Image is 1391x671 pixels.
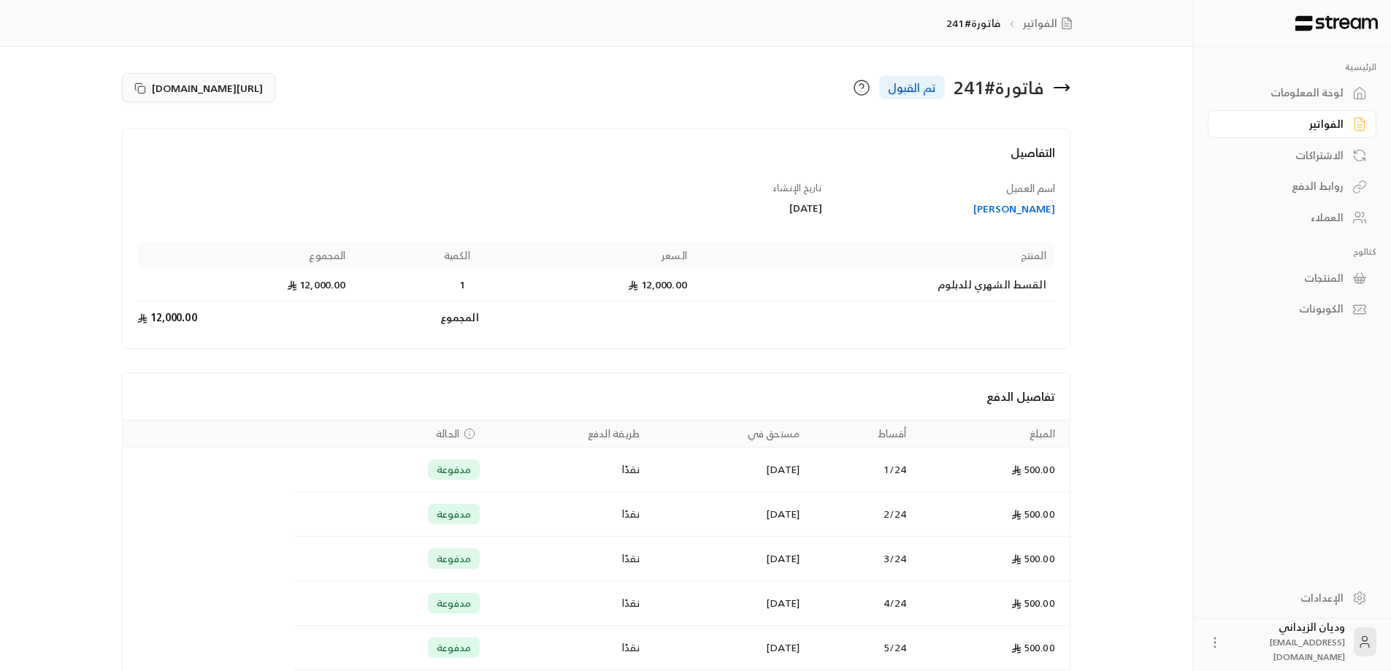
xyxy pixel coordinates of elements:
span: [EMAIL_ADDRESS][DOMAIN_NAME] [1270,634,1345,664]
td: 5 / 24 [808,626,915,670]
span: اسم العميل [1006,179,1055,197]
td: [DATE] [649,626,809,670]
span: مدفوعة [437,507,471,521]
div: روابط الدفع [1226,179,1344,193]
th: الكمية [354,242,478,269]
span: الحالة [436,426,459,441]
p: فاتورة#241 [946,16,1000,31]
td: 500.00 [915,626,1069,670]
a: المنتجات [1208,264,1376,292]
div: الإعدادات [1226,591,1344,605]
td: نقدًا [488,626,649,670]
td: المجموع [354,302,478,334]
button: [URL][DOMAIN_NAME] [122,73,275,102]
a: الاشتراكات [1208,141,1376,169]
img: Logo [1294,15,1379,31]
td: القسط الشهري للدبلوم [696,269,1055,302]
td: 500.00 [915,492,1069,537]
table: Products [137,242,1055,334]
div: العملاء [1226,210,1344,225]
div: الكوبونات [1226,302,1344,316]
td: [DATE] [649,581,809,626]
a: الفواتير [1023,16,1078,31]
td: [DATE] [649,448,809,492]
span: 1 [456,277,470,292]
th: أقساط [808,421,915,448]
th: المجموع [137,242,354,269]
td: 12,000.00 [479,269,696,302]
td: 500.00 [915,537,1069,581]
td: 2 / 24 [808,492,915,537]
td: 4 / 24 [808,581,915,626]
span: [URL][DOMAIN_NAME] [152,80,263,96]
td: نقدًا [488,581,649,626]
div: وديان الزيداني [1231,620,1345,664]
div: الفواتير [1226,117,1344,131]
a: روابط الدفع [1208,172,1376,201]
a: الفواتير [1208,110,1376,139]
td: 500.00 [915,448,1069,492]
p: كتالوج [1208,246,1376,258]
p: الرئيسية [1208,61,1376,73]
div: لوحة المعلومات [1226,85,1344,100]
td: نقدًا [488,537,649,581]
span: مدفوعة [437,462,471,477]
td: نقدًا [488,492,649,537]
a: لوحة المعلومات [1208,79,1376,107]
span: مدفوعة [437,596,471,610]
td: 3 / 24 [808,537,915,581]
th: المبلغ [915,421,1069,448]
th: المنتج [696,242,1055,269]
span: مدفوعة [437,551,471,566]
div: الاشتراكات [1226,148,1344,163]
div: المنتجات [1226,271,1344,285]
a: الإعدادات [1208,583,1376,612]
div: [DATE] [603,201,822,215]
span: تاريخ الإنشاء [773,180,822,196]
td: 12,000.00 [137,302,354,334]
h4: تفاصيل الدفع [137,388,1055,405]
nav: breadcrumb [946,16,1078,31]
a: [PERSON_NAME] [836,202,1055,216]
div: فاتورة # 241 [954,76,1044,99]
a: العملاء [1208,204,1376,232]
span: تم القبول [888,79,936,96]
td: 1 / 24 [808,448,915,492]
a: الكوبونات [1208,295,1376,323]
th: طريقة الدفع [488,421,649,448]
th: مستحق في [649,421,809,448]
td: 12,000.00 [137,269,354,302]
span: مدفوعة [437,640,471,655]
th: السعر [479,242,696,269]
td: نقدًا [488,448,649,492]
td: [DATE] [649,537,809,581]
h4: التفاصيل [137,144,1055,176]
td: [DATE] [649,492,809,537]
td: 500.00 [915,581,1069,626]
